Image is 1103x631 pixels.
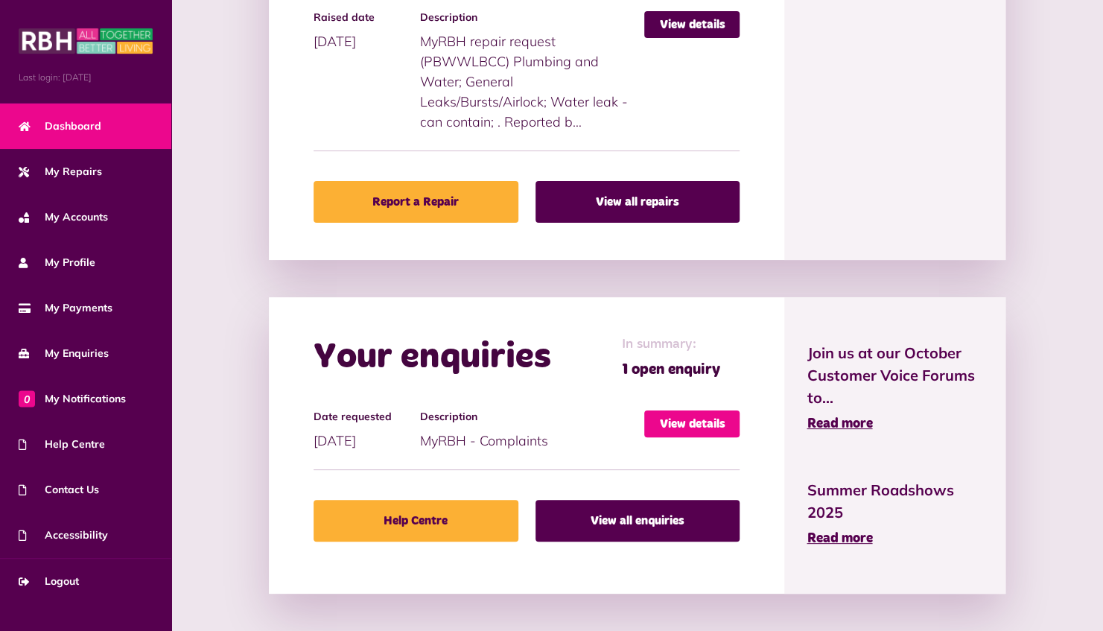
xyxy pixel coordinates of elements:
[644,11,740,38] a: View details
[19,482,99,498] span: Contact Us
[807,479,983,524] span: Summer Roadshows 2025
[19,118,101,134] span: Dashboard
[807,479,983,549] a: Summer Roadshows 2025 Read more
[314,11,420,51] div: [DATE]
[19,437,105,452] span: Help Centre
[19,164,102,180] span: My Repairs
[314,336,551,379] h2: Your enquiries
[314,181,518,223] a: Report a Repair
[314,11,413,24] h4: Raised date
[420,11,644,132] div: MyRBH repair request (PBWWLBCC) Plumbing and Water; General Leaks/Bursts/Airlock; Water leak - ca...
[19,26,153,56] img: MyRBH
[19,574,79,589] span: Logout
[420,410,644,451] div: MyRBH - Complaints
[314,410,413,423] h4: Date requested
[19,300,112,316] span: My Payments
[807,417,872,431] span: Read more
[19,71,153,84] span: Last login: [DATE]
[807,532,872,545] span: Read more
[622,334,720,355] span: In summary:
[535,181,740,223] a: View all repairs
[19,391,126,407] span: My Notifications
[622,358,720,381] span: 1 open enquiry
[19,346,109,361] span: My Enquiries
[420,410,637,423] h4: Description
[19,255,95,270] span: My Profile
[314,410,420,451] div: [DATE]
[807,342,983,434] a: Join us at our October Customer Voice Forums to... Read more
[644,410,740,437] a: View details
[314,500,518,542] a: Help Centre
[19,209,108,225] span: My Accounts
[420,11,637,24] h4: Description
[807,342,983,409] span: Join us at our October Customer Voice Forums to...
[19,527,108,543] span: Accessibility
[535,500,740,542] a: View all enquiries
[19,390,35,407] span: 0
